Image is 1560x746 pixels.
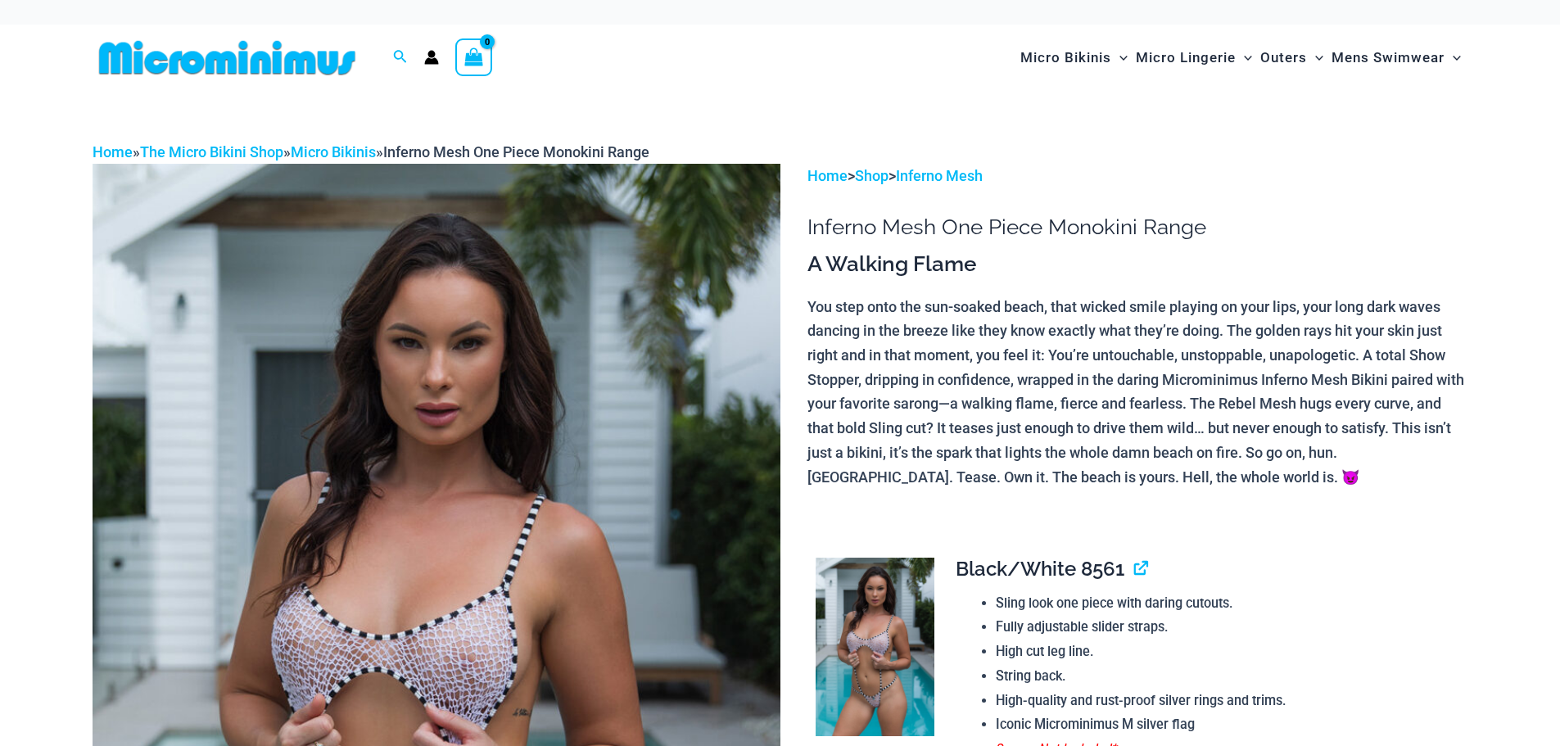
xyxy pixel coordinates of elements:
[424,50,439,65] a: Account icon link
[996,640,1454,664] li: High cut leg line.
[1136,37,1236,79] span: Micro Lingerie
[996,664,1454,689] li: String back.
[1020,37,1111,79] span: Micro Bikinis
[93,143,649,161] span: » » »
[996,712,1454,737] li: Iconic Microminimus M silver flag
[1307,37,1323,79] span: Menu Toggle
[855,167,889,184] a: Shop
[807,295,1467,490] p: You step onto the sun-soaked beach, that wicked smile playing on your lips, your long dark waves ...
[1256,33,1327,83] a: OutersMenu ToggleMenu Toggle
[393,47,408,68] a: Search icon link
[1332,37,1445,79] span: Mens Swimwear
[807,215,1467,240] h1: Inferno Mesh One Piece Monokini Range
[896,167,983,184] a: Inferno Mesh
[1260,37,1307,79] span: Outers
[93,143,133,161] a: Home
[996,615,1454,640] li: Fully adjustable slider straps.
[807,167,848,184] a: Home
[807,251,1467,278] h3: A Walking Flame
[140,143,283,161] a: The Micro Bikini Shop
[1014,30,1468,85] nav: Site Navigation
[1327,33,1465,83] a: Mens SwimwearMenu ToggleMenu Toggle
[1445,37,1461,79] span: Menu Toggle
[807,164,1467,188] p: > >
[996,591,1454,616] li: Sling look one piece with daring cutouts.
[1236,37,1252,79] span: Menu Toggle
[93,39,362,76] img: MM SHOP LOGO FLAT
[1016,33,1132,83] a: Micro BikinisMenu ToggleMenu Toggle
[383,143,649,161] span: Inferno Mesh One Piece Monokini Range
[996,689,1454,713] li: High-quality and rust-proof silver rings and trims.
[816,558,934,736] img: Inferno Mesh Black White 8561 One Piece
[1111,37,1128,79] span: Menu Toggle
[455,38,493,76] a: View Shopping Cart, empty
[1132,33,1256,83] a: Micro LingerieMenu ToggleMenu Toggle
[291,143,376,161] a: Micro Bikinis
[956,557,1124,581] span: Black/White 8561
